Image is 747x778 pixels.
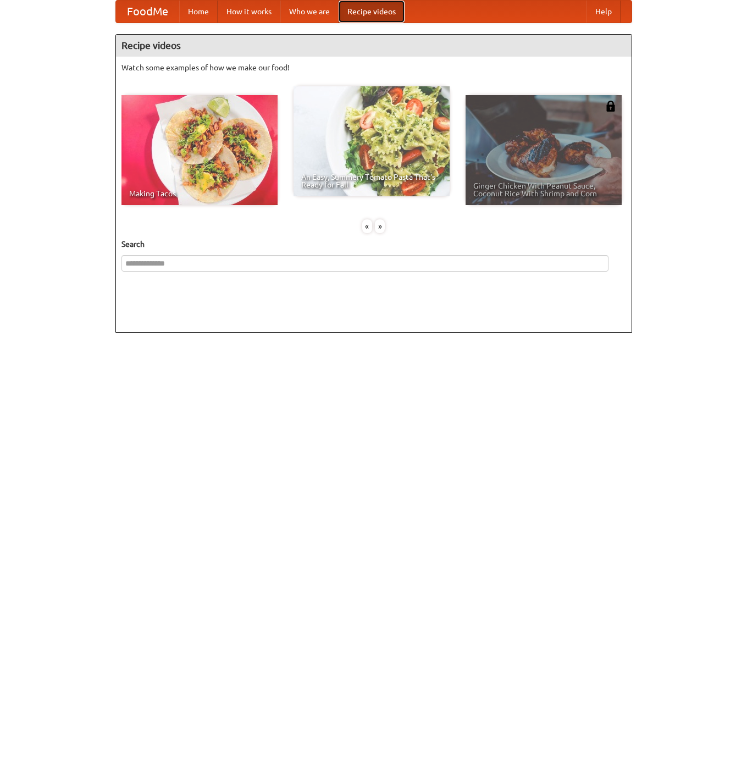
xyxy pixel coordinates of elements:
a: Who we are [280,1,339,23]
div: « [362,219,372,233]
img: 483408.png [605,101,616,112]
a: Making Tacos [121,95,278,205]
a: Recipe videos [339,1,405,23]
a: FoodMe [116,1,179,23]
h5: Search [121,239,626,250]
a: How it works [218,1,280,23]
span: An Easy, Summery Tomato Pasta That's Ready for Fall [301,173,442,189]
a: Help [586,1,621,23]
h4: Recipe videos [116,35,632,57]
a: An Easy, Summery Tomato Pasta That's Ready for Fall [294,86,450,196]
div: » [375,219,385,233]
span: Making Tacos [129,190,270,197]
p: Watch some examples of how we make our food! [121,62,626,73]
a: Home [179,1,218,23]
